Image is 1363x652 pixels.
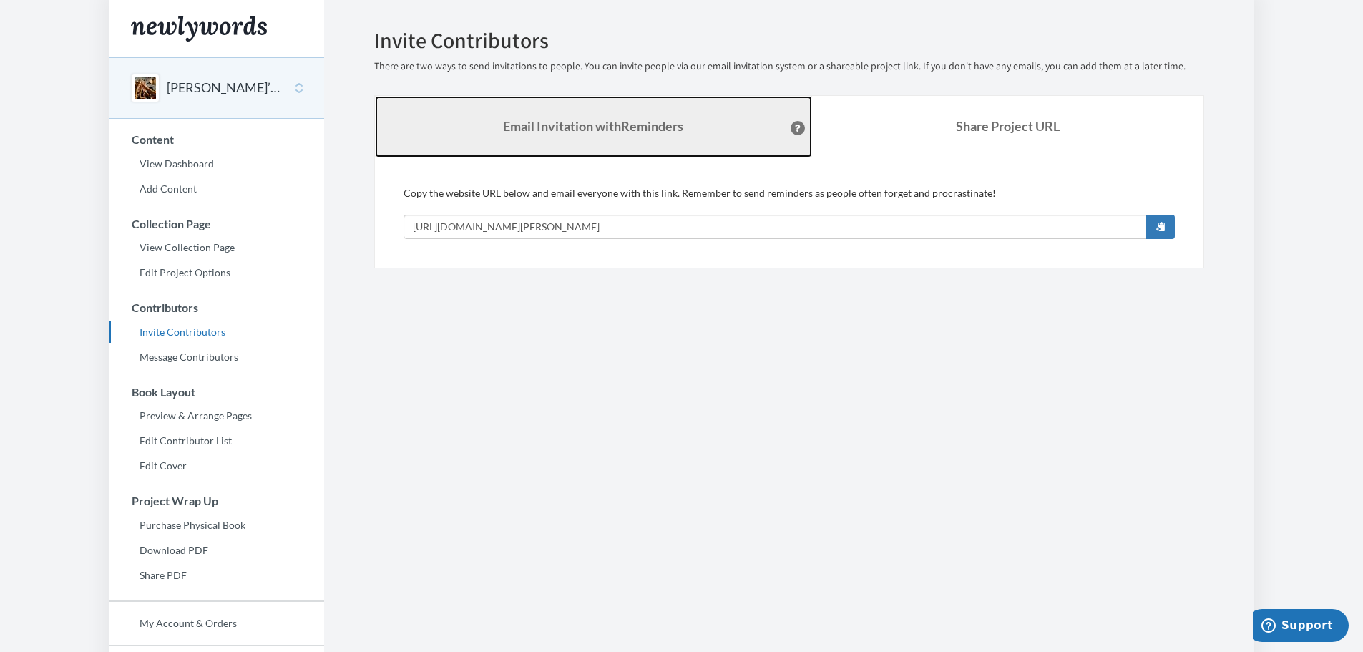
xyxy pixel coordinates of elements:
[404,186,1175,239] div: Copy the website URL below and email everyone with this link. Remember to send reminders as peopl...
[109,153,324,175] a: View Dashboard
[109,565,324,586] a: Share PDF
[109,613,324,634] a: My Account & Orders
[109,346,324,368] a: Message Contributors
[167,79,283,97] button: [PERSON_NAME]’s 20th Anniversary
[110,301,324,314] h3: Contributors
[131,16,267,42] img: Newlywords logo
[110,218,324,230] h3: Collection Page
[374,29,1204,52] h2: Invite Contributors
[109,540,324,561] a: Download PDF
[503,118,683,134] strong: Email Invitation with Reminders
[109,405,324,427] a: Preview & Arrange Pages
[109,430,324,452] a: Edit Contributor List
[109,178,324,200] a: Add Content
[109,515,324,536] a: Purchase Physical Book
[110,133,324,146] h3: Content
[109,455,324,477] a: Edit Cover
[109,321,324,343] a: Invite Contributors
[110,495,324,507] h3: Project Wrap Up
[1253,609,1349,645] iframe: Opens a widget where you can chat to one of our agents
[109,262,324,283] a: Edit Project Options
[374,59,1204,74] p: There are two ways to send invitations to people. You can invite people via our email invitation ...
[956,118,1060,134] b: Share Project URL
[110,386,324,399] h3: Book Layout
[109,237,324,258] a: View Collection Page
